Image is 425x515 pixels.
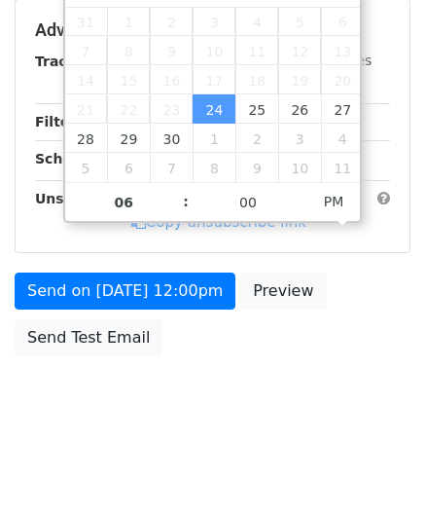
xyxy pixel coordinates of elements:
[235,124,278,153] span: October 2, 2025
[193,94,235,124] span: September 24, 2025
[235,36,278,65] span: September 11, 2025
[107,65,150,94] span: September 15, 2025
[321,36,364,65] span: September 13, 2025
[35,19,390,41] h5: Advanced
[15,273,235,310] a: Send on [DATE] 12:00pm
[278,36,321,65] span: September 12, 2025
[35,151,105,166] strong: Schedule
[321,65,364,94] span: September 20, 2025
[65,124,108,153] span: September 28, 2025
[278,94,321,124] span: September 26, 2025
[107,36,150,65] span: September 8, 2025
[235,7,278,36] span: September 4, 2025
[193,65,235,94] span: September 17, 2025
[65,7,108,36] span: August 31, 2025
[65,94,108,124] span: September 21, 2025
[65,153,108,182] span: October 5, 2025
[150,153,193,182] span: October 7, 2025
[65,183,184,222] input: Hour
[235,65,278,94] span: September 18, 2025
[107,124,150,153] span: September 29, 2025
[278,153,321,182] span: October 10, 2025
[107,7,150,36] span: September 1, 2025
[278,65,321,94] span: September 19, 2025
[107,153,150,182] span: October 6, 2025
[328,422,425,515] iframe: Chat Widget
[150,7,193,36] span: September 2, 2025
[65,36,108,65] span: September 7, 2025
[107,94,150,124] span: September 22, 2025
[150,94,193,124] span: September 23, 2025
[278,7,321,36] span: September 5, 2025
[193,124,235,153] span: October 1, 2025
[15,319,162,356] a: Send Test Email
[235,94,278,124] span: September 25, 2025
[189,183,307,222] input: Minute
[321,7,364,36] span: September 6, 2025
[307,182,361,221] span: Click to toggle
[321,94,364,124] span: September 27, 2025
[35,114,85,129] strong: Filters
[183,182,189,221] span: :
[321,124,364,153] span: October 4, 2025
[240,273,326,310] a: Preview
[193,7,235,36] span: September 3, 2025
[131,213,306,231] a: Copy unsubscribe link
[150,36,193,65] span: September 9, 2025
[193,153,235,182] span: October 8, 2025
[193,36,235,65] span: September 10, 2025
[35,191,130,206] strong: Unsubscribe
[65,65,108,94] span: September 14, 2025
[150,124,193,153] span: September 30, 2025
[321,153,364,182] span: October 11, 2025
[150,65,193,94] span: September 16, 2025
[35,54,100,69] strong: Tracking
[278,124,321,153] span: October 3, 2025
[235,153,278,182] span: October 9, 2025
